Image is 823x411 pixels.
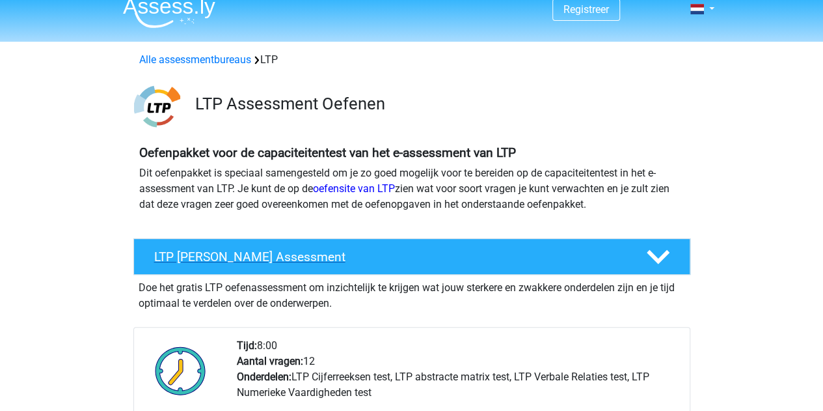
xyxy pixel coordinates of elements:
[237,371,291,383] b: Onderdelen:
[139,53,251,66] a: Alle assessmentbureaus
[154,249,625,264] h4: LTP [PERSON_NAME] Assessment
[128,238,695,275] a: LTP [PERSON_NAME] Assessment
[134,52,690,68] div: LTP
[139,145,516,160] b: Oefenpakket voor de capaciteitentest van het e-assessment van LTP
[237,339,257,352] b: Tijd:
[134,83,180,130] img: ltp.png
[237,355,303,367] b: Aantal vragen:
[139,165,684,212] p: Dit oefenpakket is speciaal samengesteld om je zo goed mogelijk voor te bereiden op de capaciteit...
[563,3,609,16] a: Registreer
[313,182,395,195] a: oefensite van LTP
[195,94,680,114] h3: LTP Assessment Oefenen
[148,338,213,403] img: Klok
[133,275,690,311] div: Doe het gratis LTP oefenassessment om inzichtelijk te krijgen wat jouw sterkere en zwakkere onder...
